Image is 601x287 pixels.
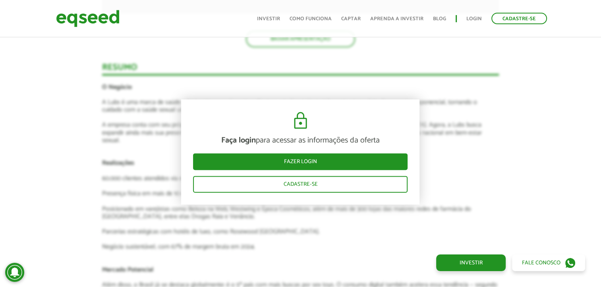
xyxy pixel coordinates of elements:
img: EqSeed [56,8,120,29]
a: Fale conosco [512,254,585,271]
a: Fazer login [193,153,408,170]
p: para acessar as informações da oferta [193,136,408,145]
a: Como funciona [290,16,332,21]
a: Captar [341,16,361,21]
img: cadeado.svg [291,111,310,130]
a: Cadastre-se [491,13,547,24]
a: Aprenda a investir [370,16,423,21]
a: Investir [257,16,280,21]
a: Blog [433,16,446,21]
strong: Faça login [221,134,256,147]
a: Login [466,16,482,21]
a: Cadastre-se [193,176,408,193]
a: Investir [436,254,506,271]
